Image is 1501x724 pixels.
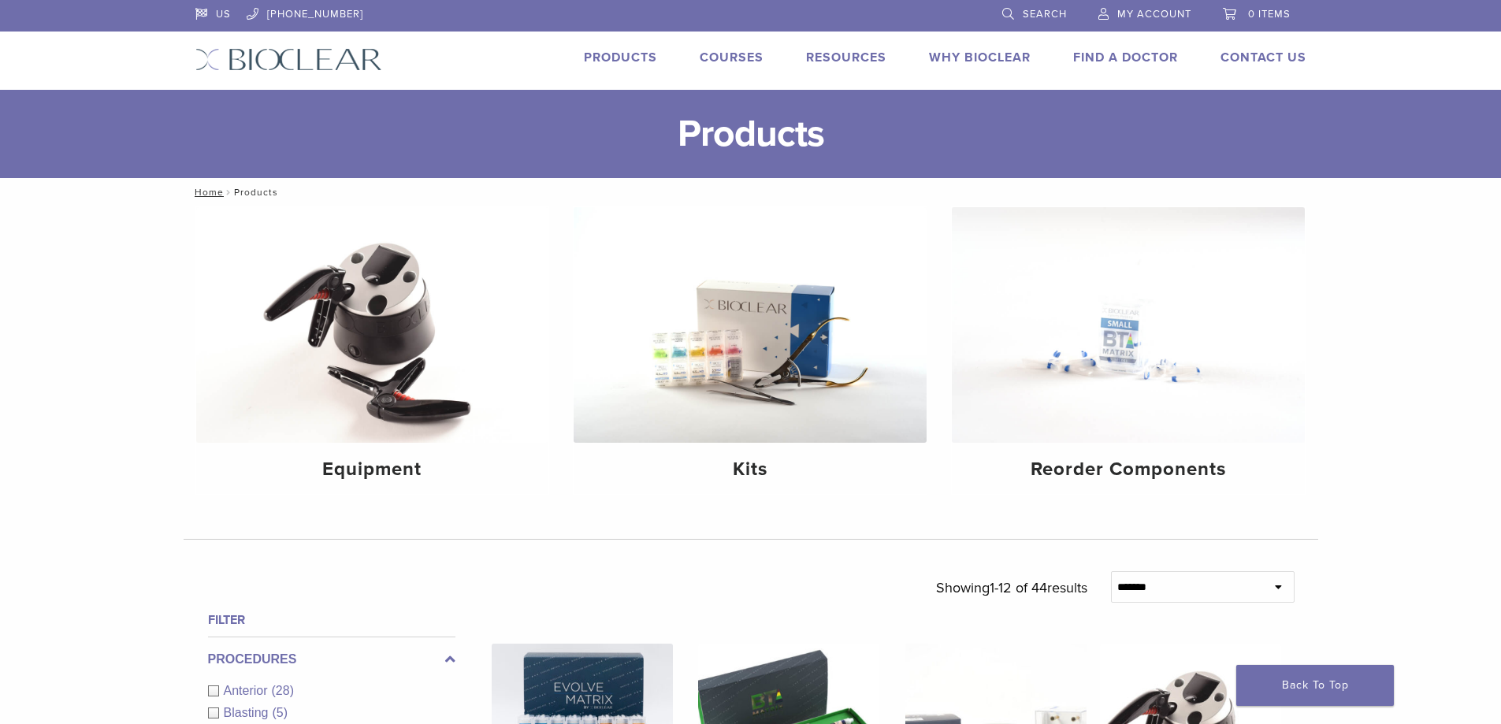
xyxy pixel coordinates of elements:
[574,207,927,494] a: Kits
[700,50,764,65] a: Courses
[1117,8,1191,20] span: My Account
[806,50,886,65] a: Resources
[196,207,549,494] a: Equipment
[224,706,273,719] span: Blasting
[936,571,1087,604] p: Showing results
[208,650,455,669] label: Procedures
[574,207,927,443] img: Kits
[584,50,657,65] a: Products
[1236,665,1394,706] a: Back To Top
[1023,8,1067,20] span: Search
[586,455,914,484] h4: Kits
[224,188,234,196] span: /
[272,706,288,719] span: (5)
[1248,8,1291,20] span: 0 items
[209,455,537,484] h4: Equipment
[952,207,1305,494] a: Reorder Components
[952,207,1305,443] img: Reorder Components
[196,207,549,443] img: Equipment
[929,50,1031,65] a: Why Bioclear
[964,455,1292,484] h4: Reorder Components
[272,684,294,697] span: (28)
[208,611,455,629] h4: Filter
[1073,50,1178,65] a: Find A Doctor
[224,684,272,697] span: Anterior
[195,48,382,71] img: Bioclear
[990,579,1047,596] span: 1-12 of 44
[190,187,224,198] a: Home
[184,178,1318,206] nav: Products
[1220,50,1306,65] a: Contact Us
